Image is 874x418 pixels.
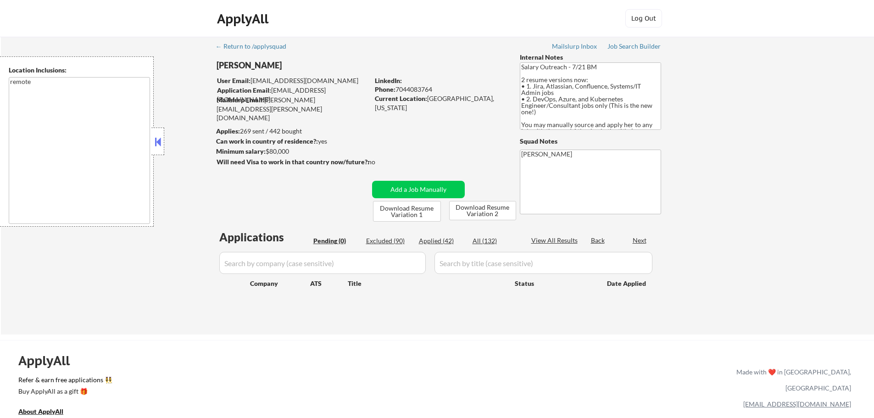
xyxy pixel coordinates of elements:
div: Squad Notes [520,137,661,146]
a: Mailslurp Inbox [552,43,598,52]
div: Location Inclusions: [9,66,150,75]
strong: Current Location: [375,95,427,102]
div: ApplyAll [217,11,271,27]
div: Back [591,236,606,245]
div: Date Applied [607,279,647,288]
div: [GEOGRAPHIC_DATA], [US_STATE] [375,94,505,112]
strong: Applies: [216,127,240,135]
div: no [368,157,394,167]
a: [EMAIL_ADDRESS][DOMAIN_NAME] [743,400,851,408]
div: [EMAIL_ADDRESS][DOMAIN_NAME] [217,86,369,104]
div: [PERSON_NAME][EMAIL_ADDRESS][PERSON_NAME][DOMAIN_NAME] [217,95,369,123]
input: Search by title (case sensitive) [434,252,652,274]
a: Refer & earn free applications 👯‍♀️ [18,377,545,386]
div: ATS [310,279,348,288]
div: Job Search Builder [607,43,661,50]
strong: Mailslurp Email: [217,96,264,104]
div: ApplyAll [18,353,80,368]
button: Log Out [625,9,662,28]
div: Mailslurp Inbox [552,43,598,50]
strong: Minimum salary: [216,147,266,155]
strong: LinkedIn: [375,77,402,84]
div: yes [216,137,366,146]
div: Applications [219,232,310,243]
a: About ApplyAll [18,407,76,418]
a: Buy ApplyAll as a gift 🎁 [18,386,110,398]
strong: User Email: [217,77,251,84]
a: Job Search Builder [607,43,661,52]
div: All (132) [473,236,518,245]
div: 269 sent / 442 bought [216,127,369,136]
div: $80,000 [216,147,369,156]
div: 7044083764 [375,85,505,94]
div: Made with ❤️ in [GEOGRAPHIC_DATA], [GEOGRAPHIC_DATA] [733,364,851,396]
div: Status [515,275,594,291]
div: Buy ApplyAll as a gift 🎁 [18,388,110,395]
strong: Phone: [375,85,395,93]
div: Pending (0) [313,236,359,245]
div: ← Return to /applysquad [216,43,295,50]
div: Excluded (90) [366,236,412,245]
div: Company [250,279,310,288]
div: [EMAIL_ADDRESS][DOMAIN_NAME] [217,76,369,85]
div: Title [348,279,506,288]
strong: Will need Visa to work in that country now/future?: [217,158,369,166]
div: View All Results [531,236,580,245]
strong: Application Email: [217,86,271,94]
div: Applied (42) [419,236,465,245]
div: Internal Notes [520,53,661,62]
button: Download Resume Variation 2 [449,201,516,220]
a: ← Return to /applysquad [216,43,295,52]
strong: Can work in country of residence?: [216,137,318,145]
button: Add a Job Manually [372,181,465,198]
button: Download Resume Variation 1 [373,201,441,222]
input: Search by company (case sensitive) [219,252,426,274]
div: [PERSON_NAME] [217,60,405,71]
div: Next [633,236,647,245]
u: About ApplyAll [18,407,63,415]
